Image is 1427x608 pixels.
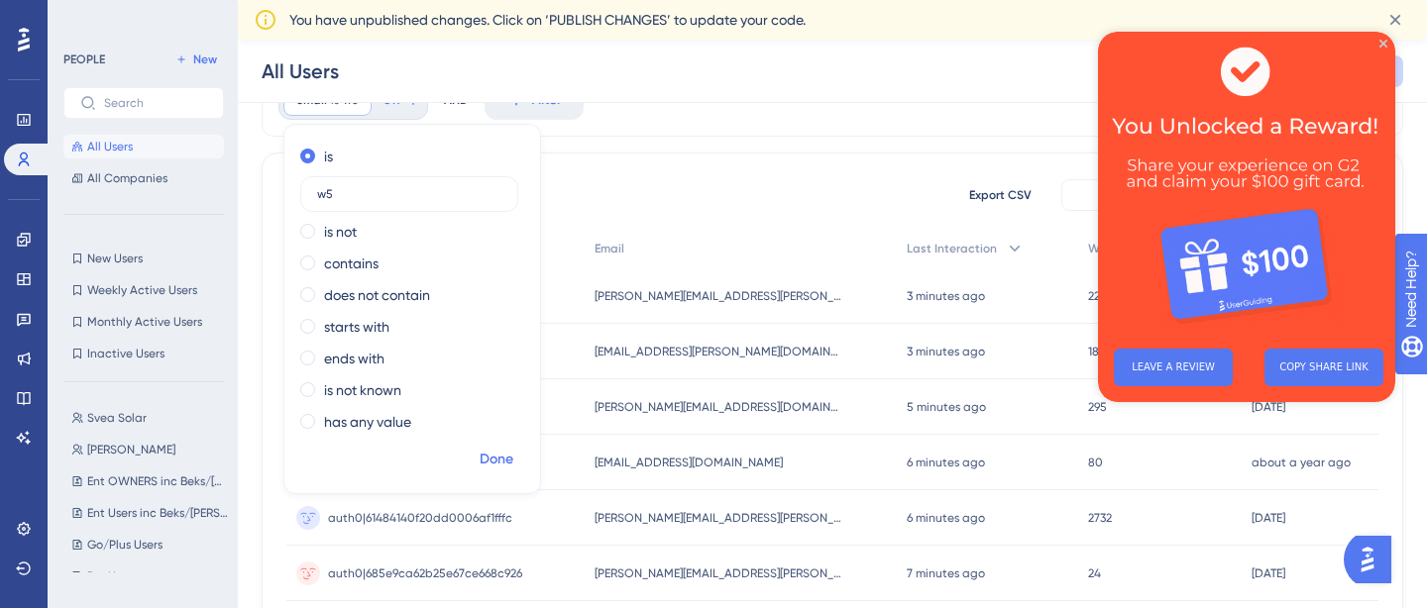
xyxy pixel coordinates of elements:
label: ends with [324,347,384,370]
span: 2732 [1088,510,1112,526]
span: auth0|685e9ca62b25e67ce668c926 [328,565,522,581]
span: [EMAIL_ADDRESS][DOMAIN_NAME] [595,455,783,470]
button: [PERSON_NAME] [63,438,236,461]
time: [DATE] [1252,511,1285,525]
button: Pro Users [63,564,236,588]
span: Monthly Active Users [87,314,202,330]
span: 24 [1088,565,1101,581]
div: All Users [262,57,339,85]
button: All Companies [63,166,224,190]
button: New [168,48,224,71]
label: has any value [324,410,411,434]
time: 7 minutes ago [907,566,985,580]
button: Available Attributes (14) [1061,179,1378,211]
span: Email [595,241,624,256]
button: All Users [63,135,224,158]
time: [DATE] [1252,400,1285,414]
button: Go/Plus Users [63,533,236,557]
input: Type the value [317,187,501,201]
label: contains [324,252,379,275]
span: auth0|61484140f20dd0006af1fffc [328,510,512,526]
time: [DATE] [1252,566,1285,580]
label: is not [324,220,357,244]
span: [PERSON_NAME][EMAIL_ADDRESS][PERSON_NAME][DOMAIN_NAME] [595,510,842,526]
div: Close Preview [281,8,289,16]
iframe: UserGuiding AI Assistant Launcher [1344,530,1403,589]
label: does not contain [324,283,430,307]
span: Done [480,448,513,471]
button: LEAVE A REVIEW [16,317,135,355]
span: Go/Plus Users [87,537,163,553]
span: Web Session [1088,241,1159,256]
span: All Companies [87,170,167,186]
span: [PERSON_NAME] [87,442,175,457]
button: Weekly Active Users [63,278,224,302]
div: PEOPLE [63,51,105,67]
button: New Users [63,247,224,270]
span: Pro Users [87,568,137,584]
span: [PERSON_NAME][EMAIL_ADDRESS][DOMAIN_NAME] [595,399,842,415]
span: Need Help? [47,5,124,29]
span: 80 [1088,455,1103,470]
button: Svea Solar [63,406,236,430]
button: Export CSV [950,179,1049,211]
button: Inactive Users [63,342,224,365]
label: is not known [324,378,401,402]
time: 3 minutes ago [907,345,985,358]
time: 6 minutes ago [907,511,985,525]
span: [PERSON_NAME][EMAIL_ADDRESS][PERSON_NAME][DOMAIN_NAME] [595,565,842,581]
label: is [324,145,333,168]
input: Search [104,96,207,110]
span: [EMAIL_ADDRESS][PERSON_NAME][DOMAIN_NAME] [595,344,842,359]
span: Export CSV [969,187,1032,203]
span: New [193,51,217,67]
span: 295 [1088,399,1107,415]
span: Weekly Active Users [87,282,197,298]
time: 3 minutes ago [907,289,985,303]
span: Svea Solar [87,410,147,426]
time: about a year ago [1252,456,1351,469]
button: Done [469,442,524,477]
button: Ent OWNERS inc Beks/[PERSON_NAME] [63,469,236,493]
time: 5 minutes ago [907,400,986,414]
span: [PERSON_NAME][EMAIL_ADDRESS][PERSON_NAME][DOMAIN_NAME] [595,288,842,304]
span: You have unpublished changes. Click on ‘PUBLISH CHANGES’ to update your code. [289,8,806,32]
span: 22 [1088,288,1100,304]
label: starts with [324,315,389,339]
span: Inactive Users [87,346,165,361]
span: All Users [87,139,133,154]
span: New Users [87,251,143,266]
span: Ent OWNERS inc Beks/[PERSON_NAME] [87,473,228,489]
span: Ent Users inc Beks/[PERSON_NAME] [87,505,228,521]
button: Monthly Active Users [63,310,224,334]
button: COPY SHARE LINK [166,317,285,355]
span: 18 [1088,344,1099,359]
time: 6 minutes ago [907,456,985,469]
button: Ent Users inc Beks/[PERSON_NAME] [63,501,236,525]
span: Last Interaction [907,241,997,256]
